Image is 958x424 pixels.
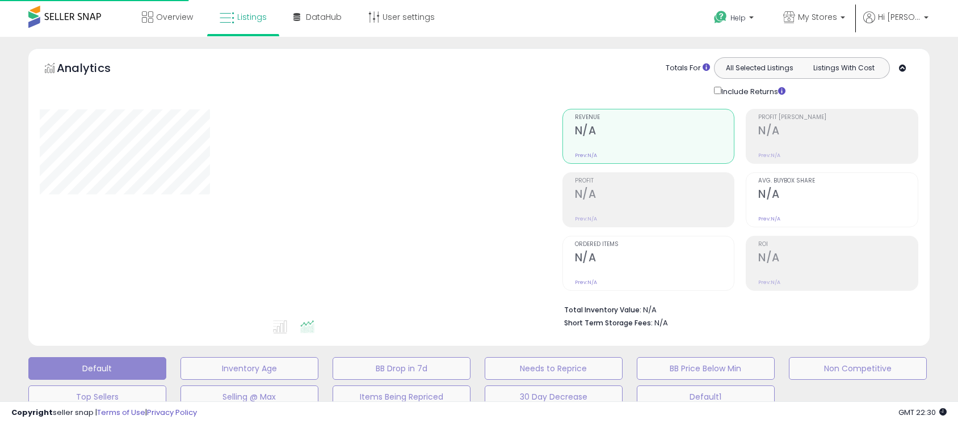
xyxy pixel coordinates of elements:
[485,385,623,408] button: 30 Day Decrease
[485,357,623,380] button: Needs to Reprice
[575,152,597,159] small: Prev: N/A
[666,63,710,74] div: Totals For
[758,115,918,121] span: Profit [PERSON_NAME]
[156,11,193,23] span: Overview
[11,407,53,418] strong: Copyright
[575,251,734,266] h2: N/A
[564,302,910,316] li: N/A
[758,215,780,222] small: Prev: N/A
[147,407,197,418] a: Privacy Policy
[564,318,653,328] b: Short Term Storage Fees:
[789,357,927,380] button: Non Competitive
[564,305,641,315] b: Total Inventory Value:
[97,407,145,418] a: Terms of Use
[306,11,342,23] span: DataHub
[637,357,775,380] button: BB Price Below Min
[575,178,734,184] span: Profit
[333,385,470,408] button: Items Being Repriced
[28,357,166,380] button: Default
[758,124,918,139] h2: N/A
[333,357,470,380] button: BB Drop in 7d
[798,11,837,23] span: My Stores
[705,84,799,97] div: Include Returns
[575,188,734,203] h2: N/A
[758,251,918,266] h2: N/A
[28,385,166,408] button: Top Sellers
[758,178,918,184] span: Avg. Buybox Share
[758,279,780,286] small: Prev: N/A
[654,317,668,328] span: N/A
[637,385,775,408] button: Default1
[717,61,802,75] button: All Selected Listings
[237,11,267,23] span: Listings
[575,115,734,121] span: Revenue
[730,13,746,23] span: Help
[898,407,947,418] span: 2025-09-7 22:30 GMT
[758,188,918,203] h2: N/A
[705,2,765,37] a: Help
[801,61,886,75] button: Listings With Cost
[863,11,928,37] a: Hi [PERSON_NAME]
[57,60,133,79] h5: Analytics
[758,241,918,248] span: ROI
[180,357,318,380] button: Inventory Age
[575,124,734,139] h2: N/A
[575,241,734,248] span: Ordered Items
[878,11,921,23] span: Hi [PERSON_NAME]
[575,279,597,286] small: Prev: N/A
[180,385,318,408] button: Selling @ Max
[575,215,597,222] small: Prev: N/A
[758,152,780,159] small: Prev: N/A
[11,408,197,418] div: seller snap | |
[713,10,728,24] i: Get Help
